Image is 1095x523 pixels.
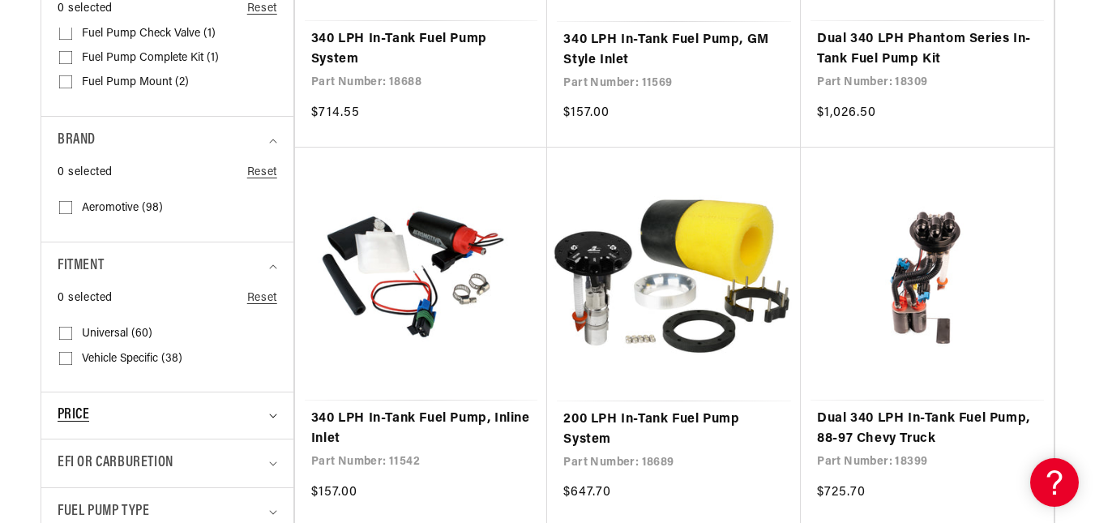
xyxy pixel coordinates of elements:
[58,405,89,427] span: Price
[82,27,216,41] span: Fuel Pump Check Valve (1)
[58,129,96,152] span: Brand
[58,439,277,487] summary: EFI or Carburetion (0 selected)
[82,51,219,66] span: Fuel Pump Complete Kit (1)
[58,392,277,439] summary: Price
[58,255,104,278] span: Fitment
[58,164,113,182] span: 0 selected
[58,117,277,165] summary: Brand (0 selected)
[58,289,113,307] span: 0 selected
[82,75,189,90] span: Fuel Pump Mount (2)
[58,242,277,290] summary: Fitment (0 selected)
[311,409,532,450] a: 340 LPH In-Tank Fuel Pump, Inline Inlet
[58,452,173,475] span: EFI or Carburetion
[563,30,785,71] a: 340 LPH In-Tank Fuel Pump, GM Style Inlet
[82,352,182,367] span: Vehicle Specific (38)
[247,164,277,182] a: Reset
[563,409,785,451] a: 200 LPH In-Tank Fuel Pump System
[311,29,532,71] a: 340 LPH In-Tank Fuel Pump System
[817,29,1037,71] a: Dual 340 LPH Phantom Series In-Tank Fuel Pump Kit
[82,327,152,341] span: Universal (60)
[82,201,163,216] span: Aeromotive (98)
[817,409,1037,450] a: Dual 340 LPH In-Tank Fuel Pump, 88-97 Chevy Truck
[247,289,277,307] a: Reset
